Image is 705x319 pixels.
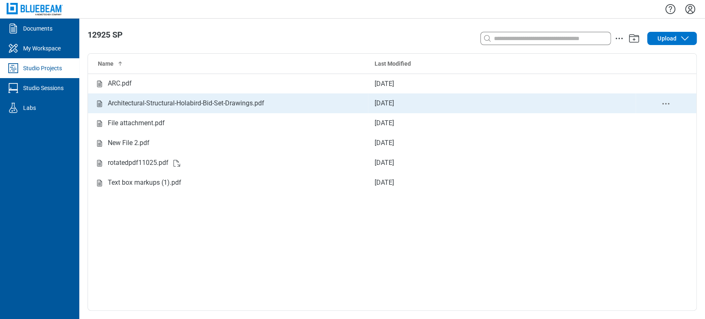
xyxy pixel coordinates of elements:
[7,42,20,55] svg: My Workspace
[368,74,636,93] td: [DATE]
[368,93,636,113] td: [DATE]
[108,98,264,109] div: Architectural-Structural-Holabird-Bid-Set-Drawings.pdf
[7,81,20,95] svg: Studio Sessions
[23,64,62,72] div: Studio Projects
[368,153,636,173] td: [DATE]
[375,60,629,68] div: Last Modified
[108,118,165,129] div: File attachment.pdf
[23,104,36,112] div: Labs
[88,54,696,193] table: Studio items table
[98,60,361,68] div: Name
[658,34,677,43] span: Upload
[368,173,636,193] td: [DATE]
[368,113,636,133] td: [DATE]
[23,24,52,33] div: Documents
[23,44,61,52] div: My Workspace
[614,33,624,43] button: action-menu
[7,22,20,35] svg: Documents
[7,101,20,114] svg: Labs
[108,178,181,188] div: Text box markups (1).pdf
[23,84,64,92] div: Studio Sessions
[7,3,63,15] img: Bluebeam, Inc.
[108,158,169,168] div: rotatedpdf11025.pdf
[108,138,150,148] div: New File 2.pdf
[7,62,20,75] svg: Studio Projects
[647,32,697,45] button: Upload
[661,99,671,109] button: delete-context-menu
[368,133,636,153] td: [DATE]
[684,2,697,16] button: Settings
[108,79,132,89] div: ARC.pdf
[627,32,641,45] button: Add
[88,30,123,40] span: 12925 SP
